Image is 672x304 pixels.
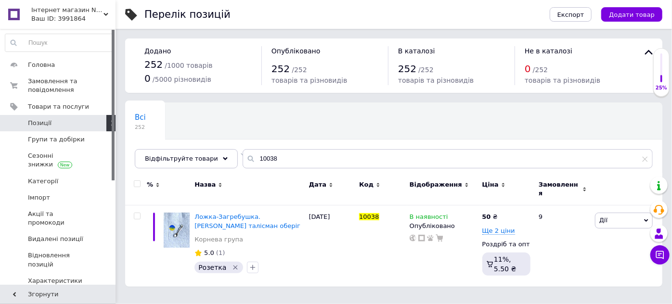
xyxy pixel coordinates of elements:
button: Експорт [550,7,592,22]
span: Всі [135,113,146,122]
div: Опубліковано [410,222,478,230]
span: Автоматично вказана ка... [135,150,235,158]
div: 9 [533,205,593,287]
span: Дії [599,216,607,224]
span: товарів та різновидів [271,76,347,84]
span: Додано [144,47,171,55]
span: В каталозі [398,47,435,55]
span: 5.0 [204,249,214,256]
span: 10038 [359,213,379,220]
svg: Видалити мітку [232,264,239,271]
div: [DATE] [307,205,357,287]
a: Корнева група [194,235,243,244]
span: Код [359,180,374,189]
div: Автоматично вказана категорія [125,139,255,176]
span: Головна [28,61,55,69]
span: Ще 2 ціни [482,227,515,235]
span: товарів та різновидів [525,76,600,84]
span: / 1000 товарів [165,62,212,69]
span: Замовлення [539,180,580,198]
span: Відновлення позицій [28,251,89,268]
span: / 252 [418,66,433,74]
span: 0 [144,73,151,84]
span: Додати товар [609,11,655,18]
span: Відображення [410,180,462,189]
a: Ложка-Загребушка.[PERSON_NAME] талісман оберіг [194,213,300,229]
span: Опубліковано [271,47,321,55]
span: 252 [144,59,163,70]
span: 252 [398,63,416,75]
img: Ложка-Загребушка. Кошельковый талисман оберег [164,213,190,247]
span: 252 [271,63,290,75]
span: Інтернет магазин Nizheda. Власне виробництво. [31,6,103,14]
span: Ціна [482,180,499,189]
span: 11%, 5.50 ₴ [494,255,516,273]
span: Характеристики [28,277,82,285]
div: Перелік позицій [144,10,231,20]
span: Експорт [557,11,584,18]
span: (1) [216,249,225,256]
span: Імпорт [28,193,50,202]
span: Відфільтруйте товари [145,155,218,162]
span: Сезонні знижки [28,152,89,169]
input: Пошук по назві позиції, артикулу і пошуковим запитам [243,149,653,168]
span: Товари та послуги [28,102,89,111]
span: Категорії [28,177,58,186]
span: 0 [525,63,531,75]
span: Розетка [198,264,226,271]
span: товарів та різновидів [398,76,474,84]
div: Ваш ID: 3991864 [31,14,116,23]
span: Акції та промокоди [28,210,89,227]
button: Чат з покупцем [650,245,670,265]
span: В наявності [410,213,448,223]
b: 50 [482,213,491,220]
div: Роздріб та опт [482,240,530,249]
span: % [147,180,153,189]
span: Назва [194,180,216,189]
span: / 252 [533,66,548,74]
button: Додати товар [601,7,662,22]
span: Видалені позиції [28,235,83,243]
span: / 5000 різновидів [153,76,211,83]
input: Пошук [5,34,113,51]
span: Не в каталозі [525,47,572,55]
div: 25% [654,85,669,91]
span: Позиції [28,119,52,127]
span: Замовлення та повідомлення [28,77,89,94]
div: ₴ [482,213,498,221]
span: Дата [309,180,327,189]
span: / 252 [292,66,307,74]
span: 252 [135,124,146,131]
span: Групи та добірки [28,135,85,144]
